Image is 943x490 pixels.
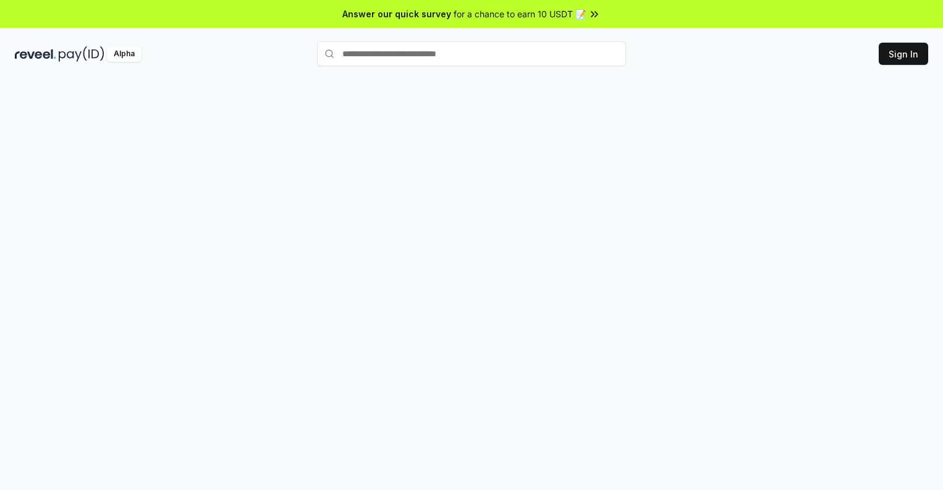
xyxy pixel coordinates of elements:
[59,46,104,62] img: pay_id
[342,7,451,20] span: Answer our quick survey
[454,7,586,20] span: for a chance to earn 10 USDT 📝
[879,43,928,65] button: Sign In
[15,46,56,62] img: reveel_dark
[107,46,142,62] div: Alpha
